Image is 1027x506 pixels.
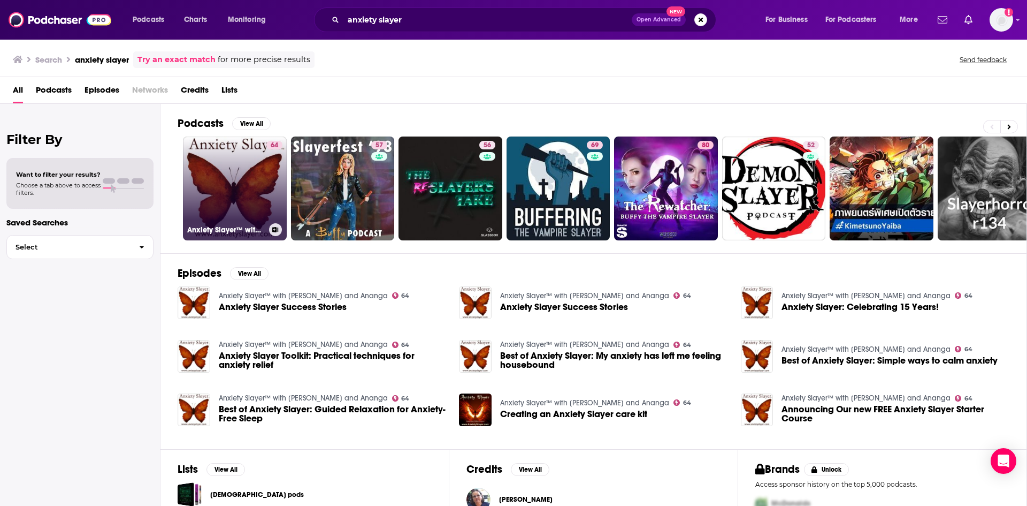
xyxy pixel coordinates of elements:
a: Episodes [85,81,119,103]
span: 64 [964,396,972,401]
h2: Podcasts [178,117,224,130]
a: 64 [955,395,972,402]
a: Anxiety Slayer Toolkit: Practical techniques for anxiety relief [178,340,210,373]
button: Show profile menu [990,8,1013,32]
a: Anxiety Slayer™ with Shann and Ananga [781,394,951,403]
span: Want to filter your results? [16,171,101,178]
span: Anxiety Slayer Success Stories [219,303,347,312]
span: Charts [184,12,207,27]
h2: Lists [178,463,198,476]
img: Anxiety Slayer Success Stories [178,286,210,319]
div: Search podcasts, credits, & more... [324,7,726,32]
span: Choose a tab above to access filters. [16,182,101,197]
span: Open Advanced [637,17,681,22]
a: Best of Anxiety Slayer: Guided Relaxation for Anxiety-Free Sleep [219,405,447,423]
span: Podcasts [133,12,164,27]
a: All [13,81,23,103]
span: 64 [683,343,691,348]
span: 69 [591,140,599,151]
img: Best of Anxiety Slayer: My anxiety has left me feeling housebound [459,340,492,373]
span: Monitoring [228,12,266,27]
button: View All [230,267,269,280]
span: 64 [683,293,691,298]
svg: Add a profile image [1005,8,1013,17]
a: Best of Anxiety Slayer: Simple ways to calm anxiety [781,356,998,365]
span: 64 [401,343,409,348]
a: Anxiety Slayer™ with Shann and Ananga [219,291,388,300]
a: 64 [673,342,691,348]
button: Unlock [804,463,849,476]
a: 64 [673,292,691,299]
span: [PERSON_NAME] [499,495,553,504]
img: Creating an Anxiety Slayer care kit [459,394,492,426]
a: ListsView All [178,463,245,476]
button: open menu [758,11,821,28]
a: EpisodesView All [178,267,269,280]
a: Anxiety Slayer Success Stories [459,286,492,319]
img: Announcing Our new FREE Anxiety Slayer Starter Course [741,394,773,426]
a: Anxiety Slayer: Celebrating 15 Years! [781,303,939,312]
a: 57 [371,141,387,149]
button: open menu [818,11,892,28]
span: 56 [484,140,491,151]
a: 64 [673,399,691,406]
a: PodcastsView All [178,117,271,130]
a: 64 [392,342,410,348]
button: open menu [125,11,178,28]
a: 64 [955,292,972,299]
a: Credits [181,81,209,103]
a: 69 [507,137,610,240]
button: Select [6,235,154,259]
span: More [900,12,918,27]
span: Podcasts [36,81,72,103]
a: Anxiety Slayer™ with Shann and Ananga [500,398,669,407]
button: open menu [220,11,280,28]
img: Best of Anxiety Slayer: Guided Relaxation for Anxiety-Free Sleep [178,394,210,426]
a: Lists [221,81,237,103]
h3: Search [35,55,62,65]
span: For Business [765,12,808,27]
span: 57 [375,140,383,151]
a: Anxiety Slayer: Celebrating 15 Years! [741,286,773,319]
a: 64 [955,346,972,352]
a: Anxiety Slayer™ with Shann and Ananga [781,291,951,300]
a: 80 [614,137,718,240]
a: Anxiety Slayer Success Stories [500,303,628,312]
a: Charts [177,11,213,28]
h2: Episodes [178,267,221,280]
h2: Filter By [6,132,154,147]
a: 69 [587,141,603,149]
span: 52 [807,140,815,151]
button: View All [206,463,245,476]
a: CreditsView All [466,463,549,476]
button: Open AdvancedNew [632,13,686,26]
span: 80 [702,140,709,151]
h2: Credits [466,463,502,476]
a: Anxiety Slayer™ with Shann and Ananga [781,345,951,354]
div: Open Intercom Messenger [991,448,1016,474]
a: Announcing Our new FREE Anxiety Slayer Starter Course [781,405,1009,423]
a: Creating an Anxiety Slayer care kit [500,410,647,419]
p: Saved Searches [6,217,154,228]
h2: Brands [755,463,800,476]
a: Best of Anxiety Slayer: My anxiety has left me feeling housebound [500,351,728,369]
button: View All [232,117,271,130]
span: for more precise results [218,54,310,66]
input: Search podcasts, credits, & more... [343,11,632,28]
h3: anxiety slayer [75,55,129,65]
a: Anxiety Slayer™ with Shann and Ananga [219,340,388,349]
button: Send feedback [956,55,1010,64]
